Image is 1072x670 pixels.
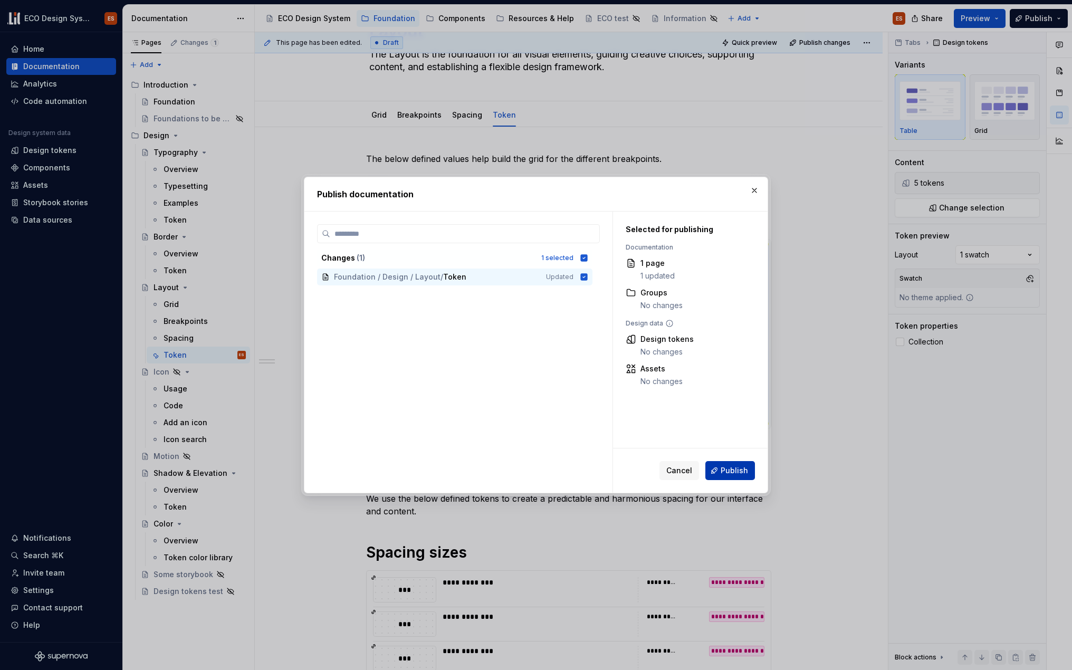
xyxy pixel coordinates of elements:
div: 1 page [640,258,675,269]
button: Publish [705,461,755,480]
button: Cancel [659,461,699,480]
div: No changes [640,347,694,357]
div: Design data [626,319,743,328]
div: Assets [640,363,683,374]
span: ( 1 ) [357,253,365,262]
span: Foundation / Design / Layout [334,272,441,282]
div: Changes [321,253,535,263]
span: Cancel [666,465,692,476]
div: 1 selected [541,254,573,262]
div: 1 updated [640,271,675,281]
div: Documentation [626,243,743,252]
h2: Publish documentation [317,188,755,200]
div: Selected for publishing [626,224,743,235]
span: Publish [721,465,748,476]
div: Groups [640,288,683,298]
div: No changes [640,376,683,387]
span: / [441,272,443,282]
span: Updated [546,273,573,281]
div: No changes [640,300,683,311]
span: Token [443,272,466,282]
div: Design tokens [640,334,694,344]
